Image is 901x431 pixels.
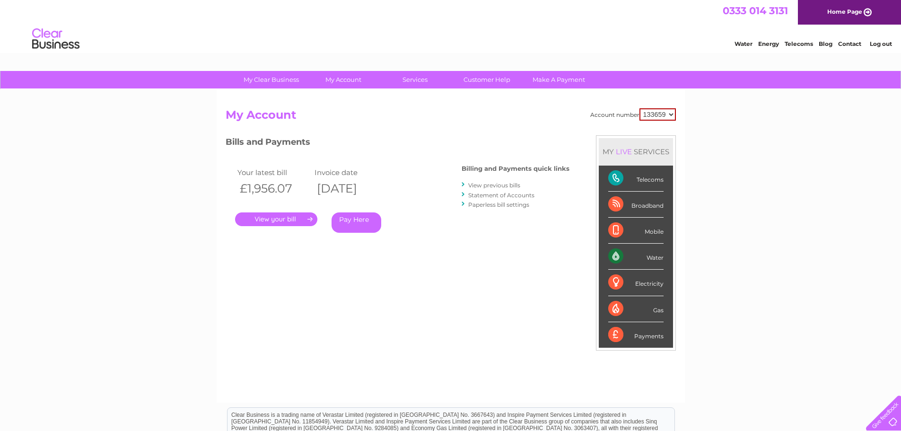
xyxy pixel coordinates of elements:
[235,166,313,179] td: Your latest bill
[235,179,313,198] th: £1,956.07
[785,40,813,47] a: Telecoms
[468,182,520,189] a: View previous bills
[232,71,310,88] a: My Clear Business
[608,166,664,192] div: Telecoms
[608,270,664,296] div: Electricity
[608,244,664,270] div: Water
[614,147,634,156] div: LIVE
[723,5,788,17] a: 0333 014 3131
[735,40,752,47] a: Water
[608,218,664,244] div: Mobile
[870,40,892,47] a: Log out
[758,40,779,47] a: Energy
[227,5,674,46] div: Clear Business is a trading name of Verastar Limited (registered in [GEOGRAPHIC_DATA] No. 3667643...
[448,71,526,88] a: Customer Help
[462,165,569,172] h4: Billing and Payments quick links
[608,296,664,322] div: Gas
[235,212,317,226] a: .
[312,166,390,179] td: Invoice date
[468,192,534,199] a: Statement of Accounts
[226,135,569,152] h3: Bills and Payments
[468,201,529,208] a: Paperless bill settings
[608,322,664,348] div: Payments
[226,108,676,126] h2: My Account
[819,40,832,47] a: Blog
[590,108,676,121] div: Account number
[599,138,673,165] div: MY SERVICES
[838,40,861,47] a: Contact
[332,212,381,233] a: Pay Here
[520,71,598,88] a: Make A Payment
[608,192,664,218] div: Broadband
[32,25,80,53] img: logo.png
[376,71,454,88] a: Services
[304,71,382,88] a: My Account
[312,179,390,198] th: [DATE]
